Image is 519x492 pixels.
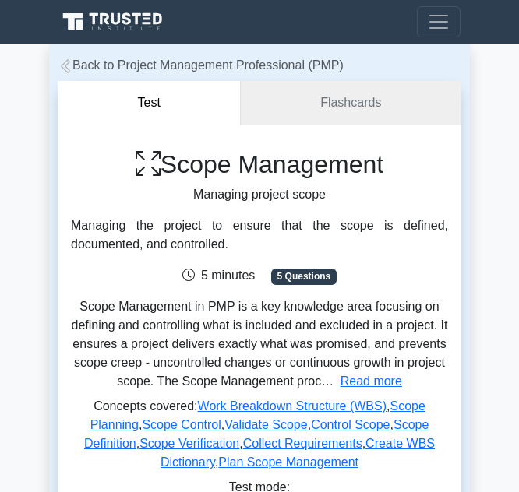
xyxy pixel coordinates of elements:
[71,149,448,179] h1: Scope Management
[271,269,337,284] span: 5 Questions
[417,6,461,37] button: Toggle navigation
[224,418,307,431] a: Validate Scope
[58,58,344,72] a: Back to Project Management Professional (PMP)
[241,81,461,125] a: Flashcards
[58,81,241,125] button: Test
[182,269,255,282] span: 5 minutes
[139,437,239,450] a: Scope Verification
[71,185,448,204] p: Managing project scope
[142,418,221,431] a: Scope Control
[311,418,390,431] a: Control Scope
[341,372,402,391] button: Read more
[218,455,358,469] a: Plan Scope Management
[243,437,362,450] a: Collect Requirements
[90,399,425,431] a: Scope Planning
[71,397,448,478] p: Concepts covered: , , , , , , , , ,
[198,399,387,413] a: Work Breakdown Structure (WBS)
[71,216,448,254] div: Managing the project to ensure that the scope is defined, documented, and controlled.
[72,300,448,388] span: Scope Management in PMP is a key knowledge area focusing on defining and controlling what is incl...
